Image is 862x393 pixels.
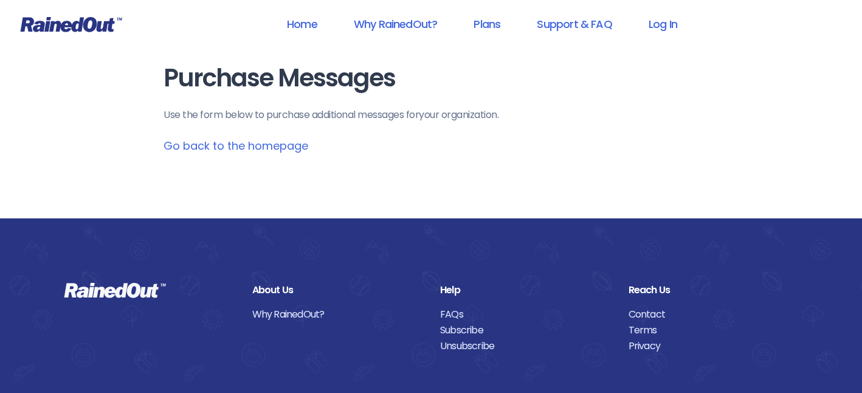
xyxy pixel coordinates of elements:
a: Go back to the homepage [164,138,308,153]
a: FAQs [440,307,610,322]
a: Plans [458,10,516,38]
div: Help [440,282,610,298]
a: Contact [629,307,799,322]
a: Why RainedOut? [338,10,453,38]
a: Home [271,10,333,38]
a: Privacy [629,338,799,354]
a: Terms [629,322,799,338]
div: Reach Us [629,282,799,298]
h1: Purchase Messages [164,64,698,92]
p: Use the form below to purchase additional messages for your organization . [164,108,698,122]
a: Log In [633,10,693,38]
a: Unsubscribe [440,338,610,354]
div: About Us [252,282,422,298]
a: Support & FAQ [521,10,627,38]
a: Subscribe [440,322,610,338]
a: Why RainedOut? [252,307,422,322]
